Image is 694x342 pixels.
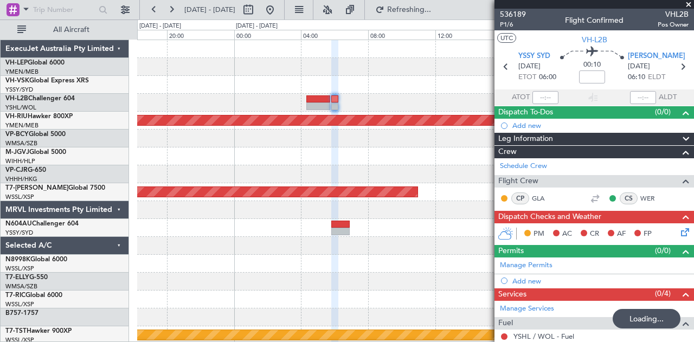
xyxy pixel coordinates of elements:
[5,167,46,173] a: VP-CJRG-650
[512,121,689,130] div: Add new
[658,20,689,29] span: Pos Owner
[512,92,530,103] span: ATOT
[5,104,36,112] a: YSHL/WOL
[387,6,432,14] span: Refreshing...
[590,229,599,240] span: CR
[301,30,368,40] div: 04:00
[5,264,34,273] a: WSSL/XSP
[370,1,435,18] button: Refreshing...
[5,328,72,334] a: T7-TSTHawker 900XP
[644,229,652,240] span: FP
[5,60,65,66] a: VH-LEPGlobal 6000
[498,146,517,158] span: Crew
[5,149,66,156] a: M-JGVJGlobal 5000
[518,72,536,83] span: ETOT
[617,229,626,240] span: AF
[518,61,541,72] span: [DATE]
[5,157,35,165] a: WIHH/HLP
[5,175,37,183] a: VHHH/HKG
[12,21,118,38] button: All Aircraft
[234,30,301,40] div: 00:00
[532,91,558,104] input: --:--
[513,332,574,341] a: YSHL / WOL - Fuel
[497,33,516,43] button: UTC
[33,2,95,18] input: Trip Number
[5,95,75,102] a: VH-L2BChallenger 604
[648,72,665,83] span: ELDT
[167,30,234,40] div: 20:00
[640,193,665,203] a: WER
[498,245,524,257] span: Permits
[500,9,526,20] span: 536189
[500,20,526,29] span: P1/6
[498,211,601,223] span: Dispatch Checks and Weather
[5,121,38,130] a: YMEN/MEB
[498,317,513,330] span: Fuel
[5,139,37,147] a: WMSA/SZB
[5,193,34,201] a: WSSL/XSP
[562,229,572,240] span: AC
[5,221,79,227] a: N604AUChallenger 604
[534,229,544,240] span: PM
[5,328,27,334] span: T7-TST
[5,78,29,84] span: VH-VSK
[498,133,553,145] span: Leg Information
[498,288,526,301] span: Services
[5,113,73,120] a: VH-RIUHawker 800XP
[5,113,28,120] span: VH-RIU
[628,51,685,62] span: [PERSON_NAME]
[5,292,25,299] span: T7-RIC
[5,310,38,317] a: B757-1757
[498,106,553,119] span: Dispatch To-Dos
[5,131,66,138] a: VP-BCYGlobal 5000
[628,72,645,83] span: 06:10
[368,30,435,40] div: 08:00
[5,167,28,173] span: VP-CJR
[655,245,671,256] span: (0/0)
[613,309,680,328] div: Loading...
[5,185,68,191] span: T7-[PERSON_NAME]
[582,34,607,46] span: VH-L2B
[5,256,67,263] a: N8998KGlobal 6000
[511,192,529,204] div: CP
[5,60,28,66] span: VH-LEP
[28,26,114,34] span: All Aircraft
[236,22,278,31] div: [DATE] - [DATE]
[5,131,29,138] span: VP-BCY
[658,9,689,20] span: VHL2B
[5,300,34,308] a: WSSL/XSP
[435,30,503,40] div: 12:00
[5,229,33,237] a: YSSY/SYD
[5,310,27,317] span: B757-1
[139,22,181,31] div: [DATE] - [DATE]
[5,95,28,102] span: VH-L2B
[628,61,650,72] span: [DATE]
[5,256,30,263] span: N8998K
[5,86,33,94] a: YSSY/SYD
[512,276,689,286] div: Add new
[5,221,32,227] span: N604AU
[5,149,29,156] span: M-JGVJ
[5,185,105,191] a: T7-[PERSON_NAME]Global 7500
[5,274,29,281] span: T7-ELLY
[498,175,538,188] span: Flight Crew
[5,292,62,299] a: T7-RICGlobal 6000
[184,5,235,15] span: [DATE] - [DATE]
[620,192,638,204] div: CS
[565,15,624,26] div: Flight Confirmed
[655,288,671,299] span: (0/4)
[583,60,601,70] span: 00:10
[500,260,552,271] a: Manage Permits
[5,78,89,84] a: VH-VSKGlobal Express XRS
[539,72,556,83] span: 06:00
[655,106,671,118] span: (0/0)
[500,304,554,314] a: Manage Services
[500,161,547,172] a: Schedule Crew
[659,92,677,103] span: ALDT
[532,193,556,203] a: GLA
[5,68,38,76] a: YMEN/MEB
[5,274,48,281] a: T7-ELLYG-550
[518,51,550,62] span: YSSY SYD
[5,282,37,291] a: WMSA/SZB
